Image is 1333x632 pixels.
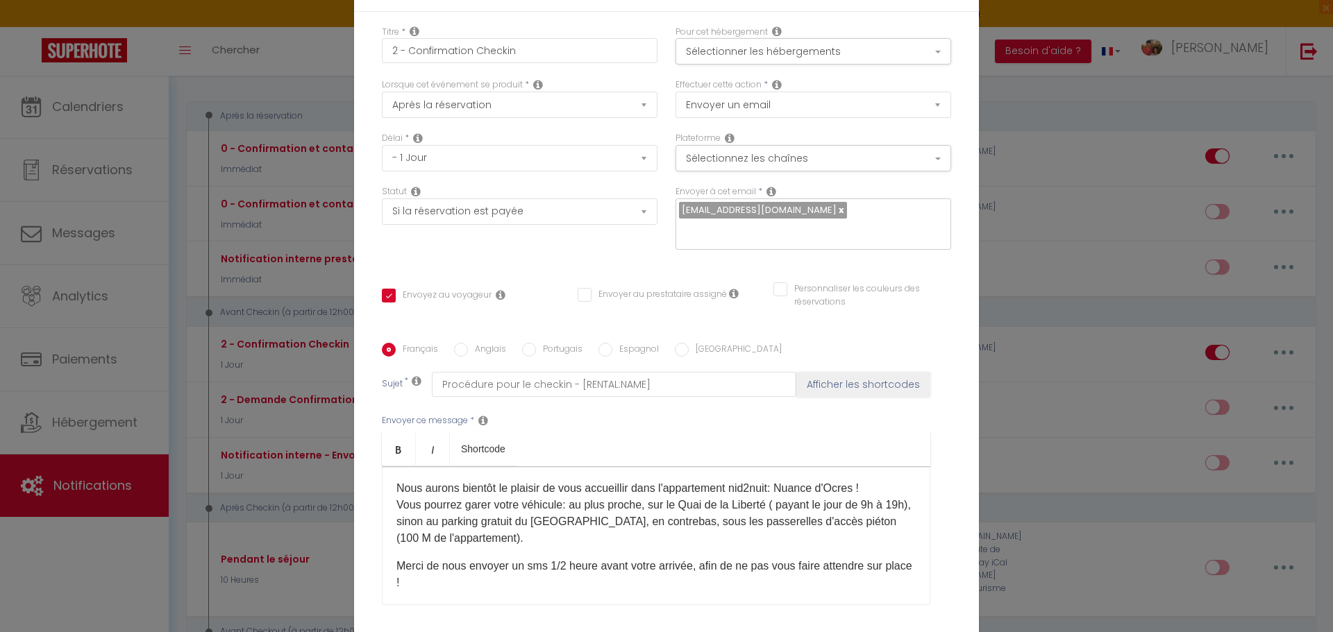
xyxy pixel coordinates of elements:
[676,145,951,171] button: Sélectionnez les chaînes
[766,186,776,197] i: Recipient
[478,415,488,426] i: Message
[689,343,782,358] label: [GEOGRAPHIC_DATA]
[676,132,721,145] label: Plateforme
[410,26,419,37] i: Title
[676,185,756,198] label: Envoyer à cet email
[450,432,517,466] a: Shortcode
[496,289,505,300] i: Envoyer au voyageur
[533,79,543,90] i: Event Occur
[396,343,438,358] label: Français
[682,203,837,216] span: [EMAIL_ADDRESS][DOMAIN_NAME]
[536,343,582,358] label: Portugais
[416,432,450,466] a: Italic
[1274,570,1323,622] iframe: Chat
[725,133,735,144] i: Action Channel
[382,432,416,466] a: Bold
[411,186,421,197] i: Booking status
[382,414,468,427] label: Envoyer ce message
[796,372,930,397] button: Afficher les shortcodes
[413,133,423,144] i: Action Time
[382,78,523,92] label: Lorsque cet événement se produit
[382,26,399,39] label: Titre
[396,558,916,591] p: Merci de nous envoyer un sms 1/2 heure avant votre arrivée, afin de ne pas vous faire attendre su...
[676,78,762,92] label: Effectuer cette action
[412,375,421,386] i: Subject
[676,26,768,39] label: Pour cet hébergement
[382,185,407,198] label: Statut
[396,480,916,547] p: Nous aurons bientôt le plaisir de vous accueillir dans l'appartement nid2nuit: Nuance d'Ocres ! V...
[382,377,403,392] label: Sujet
[729,288,739,299] i: Envoyer au prestataire si il est assigné
[382,132,403,145] label: Délai
[772,26,782,37] i: This Rental
[772,79,782,90] i: Action Type
[468,343,506,358] label: Anglais
[676,38,951,65] button: Sélectionner les hébergements
[11,6,53,47] button: Ouvrir le widget de chat LiveChat
[612,343,659,358] label: Espagnol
